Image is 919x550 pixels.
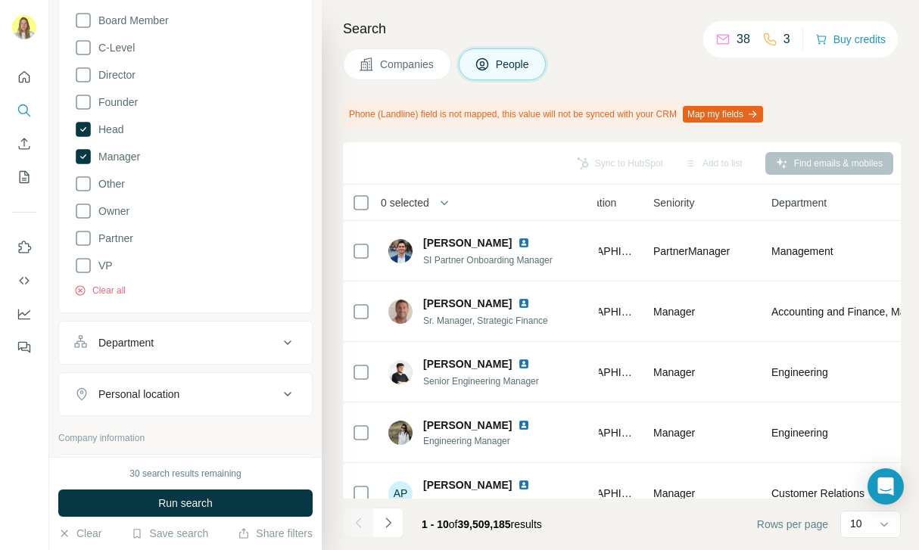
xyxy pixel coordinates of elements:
[373,508,403,538] button: Navigate to next page
[423,315,548,326] span: Sr. Manager, Strategic Finance
[12,64,36,91] button: Quick start
[771,195,827,210] span: Department
[131,526,208,541] button: Save search
[422,518,542,530] span: results
[518,358,530,370] img: LinkedIn logo
[653,487,695,499] span: Manager
[850,516,862,531] p: 10
[653,306,695,318] span: Manager
[423,477,512,493] span: [PERSON_NAME]
[423,434,548,448] span: Engineering Manager
[12,163,36,191] button: My lists
[12,300,36,328] button: Dashboard
[815,29,886,50] button: Buy credits
[92,149,140,164] span: Manager
[518,419,530,431] img: LinkedIn logo
[12,267,36,294] button: Use Surfe API
[496,57,531,72] span: People
[92,258,113,273] span: VP
[92,13,169,28] span: Board Member
[388,481,413,505] div: AP
[458,518,511,530] span: 39,509,185
[12,15,36,39] img: Avatar
[343,18,901,39] h4: Search
[92,95,138,110] span: Founder
[58,526,101,541] button: Clear
[423,376,539,387] span: Senior Engineering Manager
[757,517,828,532] span: Rows per page
[381,195,429,210] span: 0 selected
[737,30,750,48] p: 38
[653,245,730,257] span: Partner Manager
[59,376,312,412] button: Personal location
[518,479,530,491] img: LinkedIn logo
[12,97,36,124] button: Search
[58,431,313,445] p: Company information
[771,486,864,501] span: Customer Relations
[683,106,763,123] button: Map my fields
[12,234,36,261] button: Use Surfe on LinkedIn
[12,334,36,361] button: Feedback
[868,468,904,505] div: Open Intercom Messenger
[771,244,833,259] span: Management
[98,387,179,402] div: Personal location
[388,360,413,384] img: Avatar
[423,419,512,431] span: [PERSON_NAME]
[58,489,313,517] button: Run search
[653,366,695,378] span: Manager
[129,467,241,480] div: 30 search results remaining
[158,496,213,511] span: Run search
[423,255,553,266] span: SI Partner Onboarding Manager
[74,284,126,297] button: Clear all
[92,67,136,82] span: Director
[653,195,694,210] span: Seniority
[771,425,828,440] span: Engineering
[423,497,569,508] span: Senior Manager, Customer Success
[12,130,36,157] button: Enrich CSV
[653,427,695,439] span: Manager
[343,101,766,127] div: Phone (Landline) field is not mapped, this value will not be synced with your CRM
[92,40,135,55] span: C-Level
[518,297,530,309] img: LinkedIn logo
[423,356,512,371] span: [PERSON_NAME]
[380,57,435,72] span: Companies
[92,176,125,191] span: Other
[423,235,512,250] span: [PERSON_NAME]
[449,518,458,530] span: of
[423,296,512,311] span: [PERSON_NAME]
[783,30,790,48] p: 3
[388,300,413,324] img: Avatar
[238,526,313,541] button: Share filters
[388,239,413,263] img: Avatar
[92,204,129,219] span: Owner
[92,231,133,246] span: Partner
[771,365,828,380] span: Engineering
[92,122,123,137] span: Head
[98,335,154,350] div: Department
[59,325,312,361] button: Department
[388,421,413,445] img: Avatar
[422,518,449,530] span: 1 - 10
[518,237,530,249] img: LinkedIn logo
